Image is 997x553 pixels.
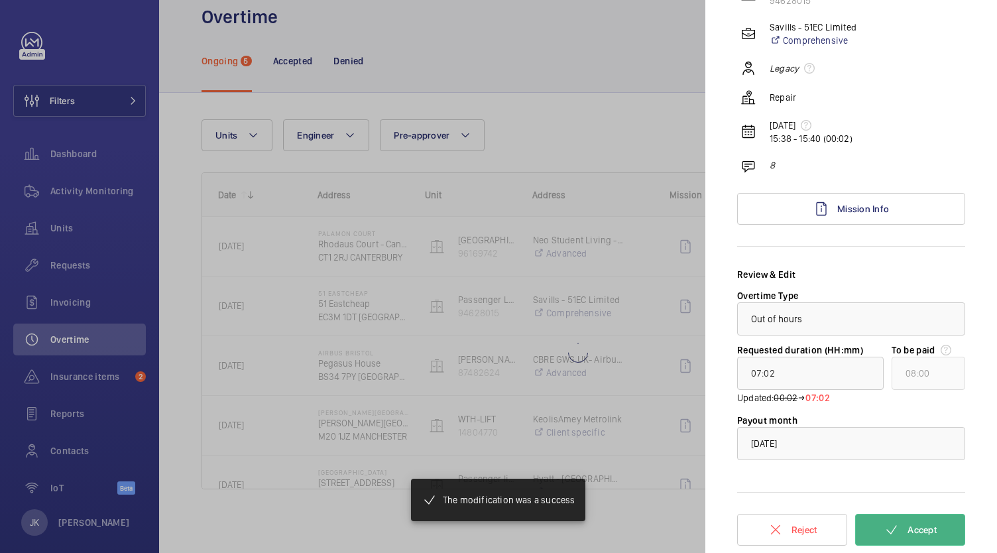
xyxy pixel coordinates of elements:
span: Reject [792,524,817,535]
button: Accept [855,514,965,546]
input: function Mt(){if((0,e.mK)(Ge),Ge.value===S)throw new n.buA(-950,null);return Ge.value} [737,357,884,390]
label: Overtime Type [737,290,799,301]
a: Mission Info [737,193,965,225]
p: [DATE] [770,119,852,132]
span: [DATE] [751,438,777,449]
label: Payout month [737,415,797,426]
p: 8 [770,158,775,172]
span: Mission Info [837,204,889,214]
label: Requested duration (HH:mm) [737,345,863,355]
p: Savills - 51EC Limited [770,21,856,34]
span: Out of hours [751,314,803,324]
div: Review & Edit [737,268,965,281]
a: Comprehensive [770,34,856,47]
button: Reject [737,514,847,546]
span: Updated: [737,391,774,404]
label: To be paid [892,343,965,357]
del: 00:02 [774,391,797,404]
p: Repair [770,91,796,104]
em: Legacy [770,62,799,75]
span: 07:02 [805,391,830,404]
p: 15:38 - 15:40 (00:02) [770,132,852,145]
p: The modification was a success [443,493,575,507]
input: undefined [892,357,965,390]
span: Accept [908,524,937,535]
